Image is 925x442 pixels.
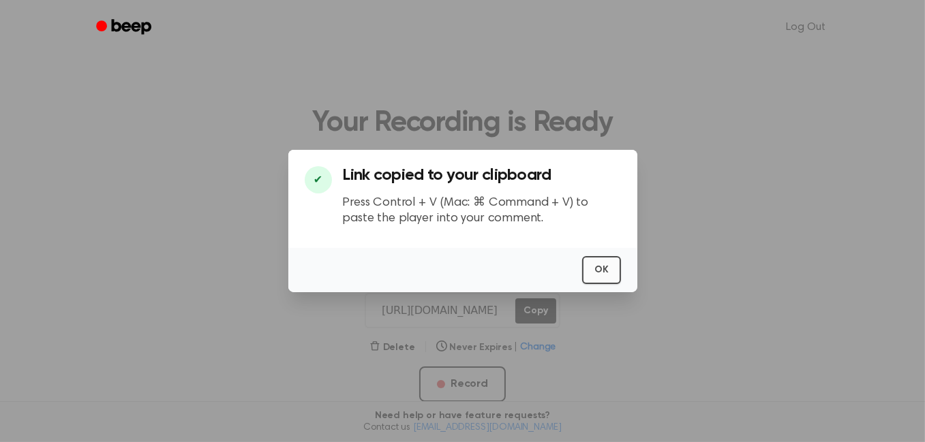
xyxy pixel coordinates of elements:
div: ✔ [305,166,332,193]
h3: Link copied to your clipboard [343,166,621,185]
a: Beep [87,14,164,41]
p: Press Control + V (Mac: ⌘ Command + V) to paste the player into your comment. [343,195,621,226]
button: OK [582,256,621,284]
a: Log Out [773,11,839,44]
